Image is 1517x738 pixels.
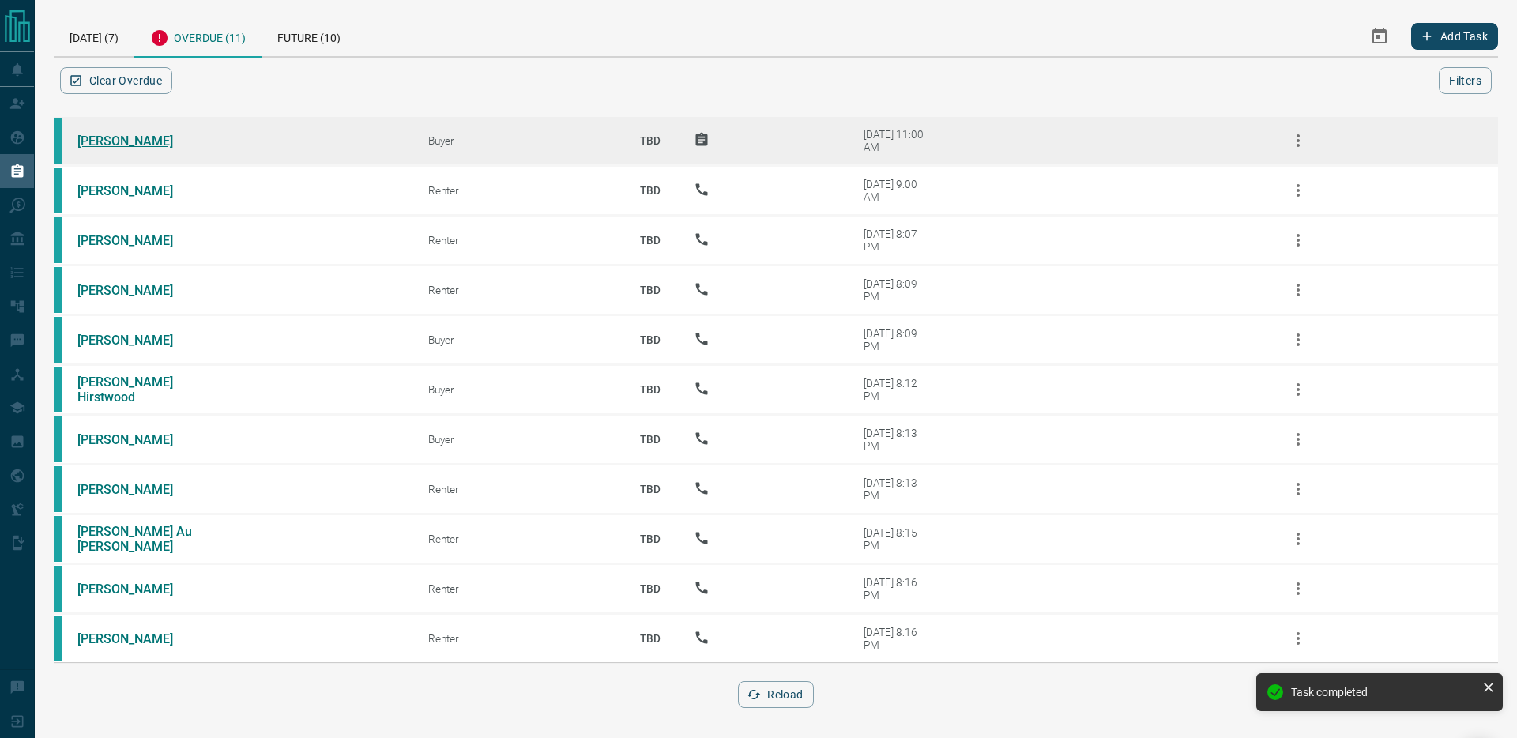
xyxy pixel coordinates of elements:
[77,233,196,248] a: [PERSON_NAME]
[1361,17,1398,55] button: Select Date Range
[631,468,670,510] p: TBD
[54,168,62,213] div: condos.ca
[77,631,196,646] a: [PERSON_NAME]
[54,16,134,56] div: [DATE] (7)
[631,119,670,162] p: TBD
[428,383,607,396] div: Buyer
[54,516,62,562] div: condos.ca
[864,476,931,502] div: [DATE] 8:13 PM
[77,432,196,447] a: [PERSON_NAME]
[77,582,196,597] a: [PERSON_NAME]
[77,524,196,554] a: [PERSON_NAME] Au [PERSON_NAME]
[54,317,62,363] div: condos.ca
[428,533,607,545] div: Renter
[864,576,931,601] div: [DATE] 8:16 PM
[631,518,670,560] p: TBD
[864,427,931,452] div: [DATE] 8:13 PM
[54,367,62,412] div: condos.ca
[631,318,670,361] p: TBD
[864,327,931,352] div: [DATE] 8:09 PM
[1411,23,1498,50] button: Add Task
[428,234,607,247] div: Renter
[262,16,356,56] div: Future (10)
[54,416,62,462] div: condos.ca
[864,377,931,402] div: [DATE] 8:12 PM
[864,626,931,651] div: [DATE] 8:16 PM
[864,128,931,153] div: [DATE] 11:00 AM
[54,466,62,512] div: condos.ca
[738,681,813,708] button: Reload
[864,526,931,552] div: [DATE] 8:15 PM
[864,178,931,203] div: [DATE] 9:00 AM
[631,269,670,311] p: TBD
[631,617,670,660] p: TBD
[631,169,670,212] p: TBD
[1291,686,1476,698] div: Task completed
[54,566,62,612] div: condos.ca
[864,277,931,303] div: [DATE] 8:09 PM
[428,184,607,197] div: Renter
[428,632,607,645] div: Renter
[428,483,607,495] div: Renter
[54,118,62,164] div: condos.ca
[77,283,196,298] a: [PERSON_NAME]
[864,228,931,253] div: [DATE] 8:07 PM
[1439,67,1492,94] button: Filters
[631,368,670,411] p: TBD
[428,134,607,147] div: Buyer
[428,433,607,446] div: Buyer
[77,482,196,497] a: [PERSON_NAME]
[60,67,172,94] button: Clear Overdue
[77,333,196,348] a: [PERSON_NAME]
[54,217,62,263] div: condos.ca
[77,183,196,198] a: [PERSON_NAME]
[428,284,607,296] div: Renter
[77,375,196,405] a: [PERSON_NAME] Hirstwood
[631,418,670,461] p: TBD
[54,267,62,313] div: condos.ca
[428,333,607,346] div: Buyer
[134,16,262,58] div: Overdue (11)
[77,134,196,149] a: [PERSON_NAME]
[428,582,607,595] div: Renter
[54,616,62,661] div: condos.ca
[631,567,670,610] p: TBD
[631,219,670,262] p: TBD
